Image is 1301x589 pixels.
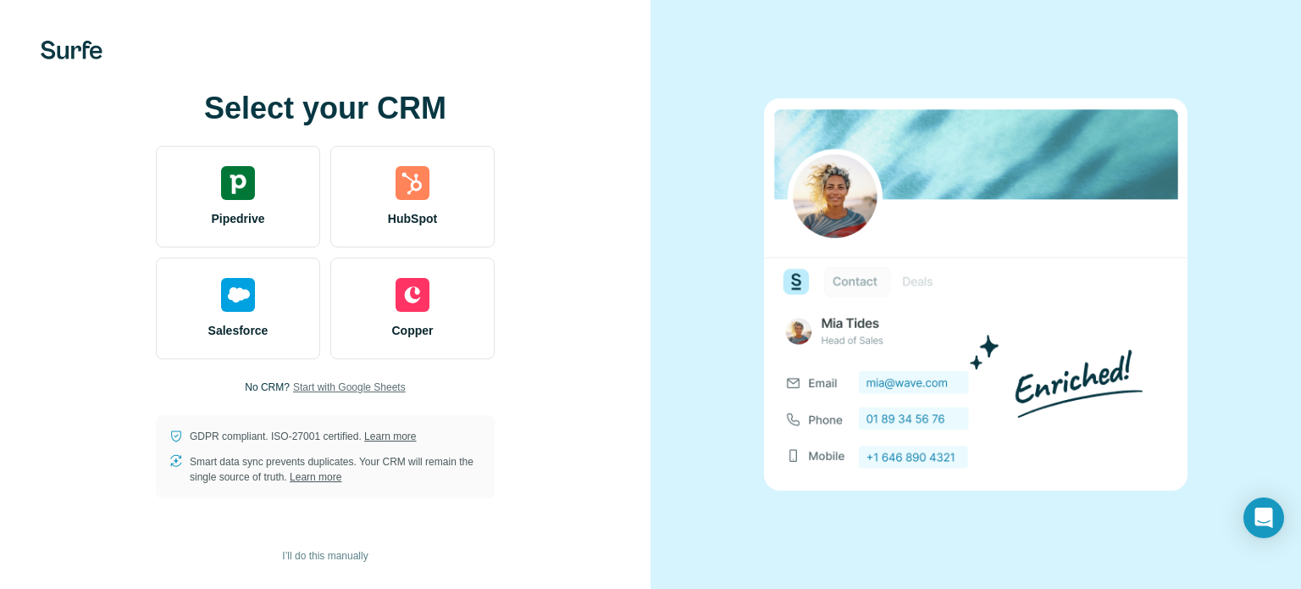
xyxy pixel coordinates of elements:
[396,278,429,312] img: copper's logo
[396,166,429,200] img: hubspot's logo
[764,98,1188,491] img: none image
[208,322,269,339] span: Salesforce
[364,431,416,442] a: Learn more
[282,548,368,564] span: I’ll do this manually
[388,210,437,227] span: HubSpot
[221,278,255,312] img: salesforce's logo
[190,429,416,444] p: GDPR compliant. ISO-27001 certified.
[221,166,255,200] img: pipedrive's logo
[245,380,290,395] p: No CRM?
[190,454,481,485] p: Smart data sync prevents duplicates. Your CRM will remain the single source of truth.
[1243,497,1284,538] div: Open Intercom Messenger
[270,543,379,569] button: I’ll do this manually
[392,322,434,339] span: Copper
[156,92,495,125] h1: Select your CRM
[290,471,341,483] a: Learn more
[211,210,264,227] span: Pipedrive
[293,380,406,395] button: Start with Google Sheets
[41,41,102,59] img: Surfe's logo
